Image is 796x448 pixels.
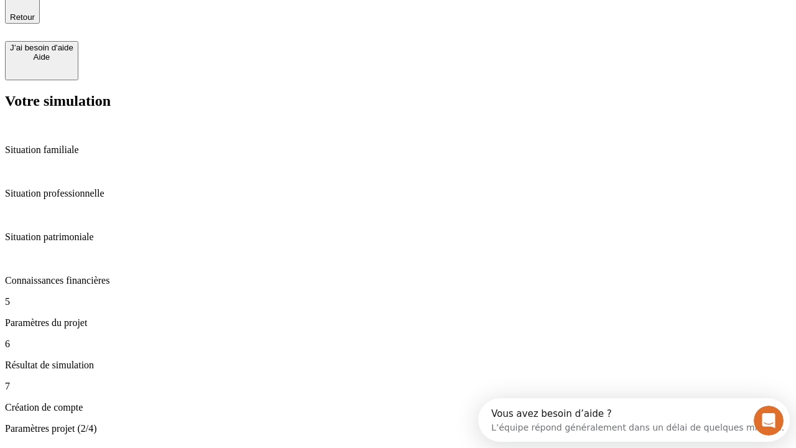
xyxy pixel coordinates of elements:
div: Vous avez besoin d’aide ? [13,11,306,21]
p: Connaissances financières [5,275,791,286]
p: Situation professionnelle [5,188,791,199]
div: J’ai besoin d'aide [10,43,73,52]
span: Retour [10,12,35,22]
p: 7 [5,381,791,392]
div: Ouvrir le Messenger Intercom [5,5,343,39]
iframe: Intercom live chat [754,406,784,436]
p: Résultat de simulation [5,360,791,371]
p: Situation patrimoniale [5,231,791,243]
p: Paramètres projet (2/4) [5,423,791,434]
p: 5 [5,296,791,307]
p: 6 [5,338,791,350]
p: Création de compte [5,402,791,413]
h2: Votre simulation [5,93,791,110]
p: Situation familiale [5,144,791,156]
iframe: Intercom live chat discovery launcher [478,398,790,442]
button: J’ai besoin d'aideAide [5,41,78,80]
div: L’équipe répond généralement dans un délai de quelques minutes. [13,21,306,34]
div: Aide [10,52,73,62]
p: Paramètres du projet [5,317,791,329]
